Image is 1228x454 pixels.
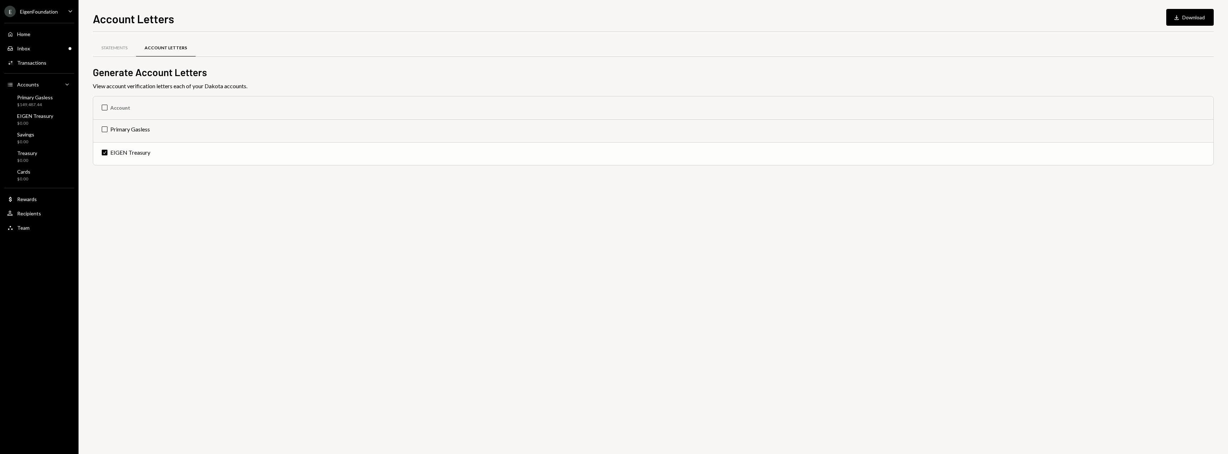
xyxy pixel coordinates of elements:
[4,207,74,220] a: Recipients
[17,150,37,156] div: Treasury
[4,111,74,128] a: EIGEN Treasury$0.00
[4,42,74,55] a: Inbox
[17,94,53,100] div: Primary Gasless
[93,82,1214,90] div: View account verification letters each of your Dakota accounts.
[4,193,74,205] a: Rewards
[4,56,74,69] a: Transactions
[4,92,74,109] a: Primary Gasless$149,487.44
[17,113,53,119] div: EIGEN Treasury
[4,148,74,165] a: Treasury$0.00
[17,139,34,145] div: $0.00
[93,65,1214,79] h2: Generate Account Letters
[17,31,30,37] div: Home
[145,45,187,51] div: Account Letters
[4,221,74,234] a: Team
[4,166,74,184] a: Cards$0.00
[17,225,30,231] div: Team
[93,11,174,26] h1: Account Letters
[17,158,37,164] div: $0.00
[4,6,16,17] div: E
[17,210,41,216] div: Recipients
[136,39,196,57] a: Account Letters
[4,129,74,146] a: Savings$0.00
[17,102,53,108] div: $149,487.44
[17,120,53,126] div: $0.00
[17,81,39,88] div: Accounts
[4,78,74,91] a: Accounts
[20,9,58,15] div: EigenFoundation
[17,196,37,202] div: Rewards
[17,131,34,138] div: Savings
[17,176,30,182] div: $0.00
[17,45,30,51] div: Inbox
[93,39,136,57] a: Statements
[101,45,127,51] div: Statements
[17,169,30,175] div: Cards
[1166,9,1214,26] button: Download
[4,28,74,40] a: Home
[17,60,46,66] div: Transactions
